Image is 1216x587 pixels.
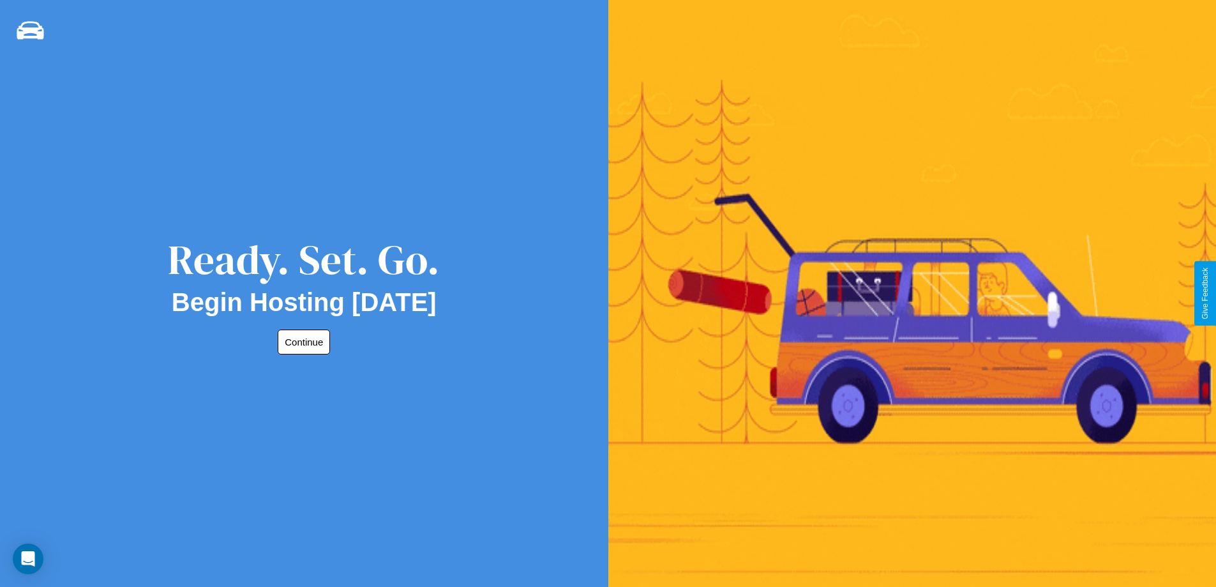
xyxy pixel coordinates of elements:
div: Give Feedback [1201,268,1210,319]
h2: Begin Hosting [DATE] [172,288,437,317]
div: Ready. Set. Go. [168,231,440,288]
div: Open Intercom Messenger [13,544,43,574]
button: Continue [278,330,330,354]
